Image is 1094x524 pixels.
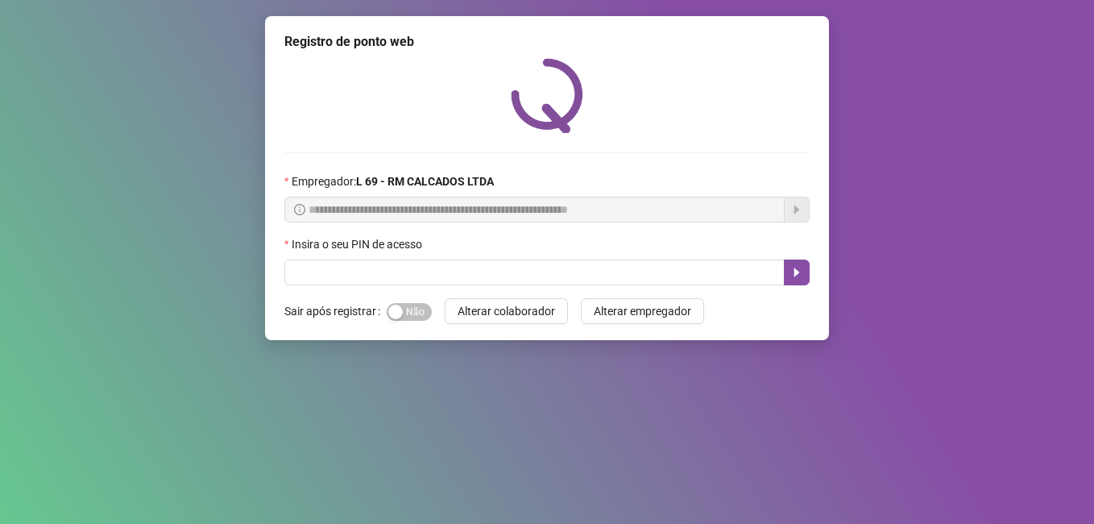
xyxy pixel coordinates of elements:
img: QRPoint [511,58,583,133]
span: info-circle [294,204,305,215]
label: Sair após registrar [284,298,387,324]
button: Alterar empregador [581,298,704,324]
span: Alterar colaborador [458,302,555,320]
span: Alterar empregador [594,302,691,320]
span: Empregador : [292,173,494,190]
label: Insira o seu PIN de acesso [284,235,433,253]
span: caret-right [790,266,803,279]
strong: L 69 - RM CALCADOS LTDA [356,175,494,188]
button: Alterar colaborador [445,298,568,324]
div: Registro de ponto web [284,32,810,52]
